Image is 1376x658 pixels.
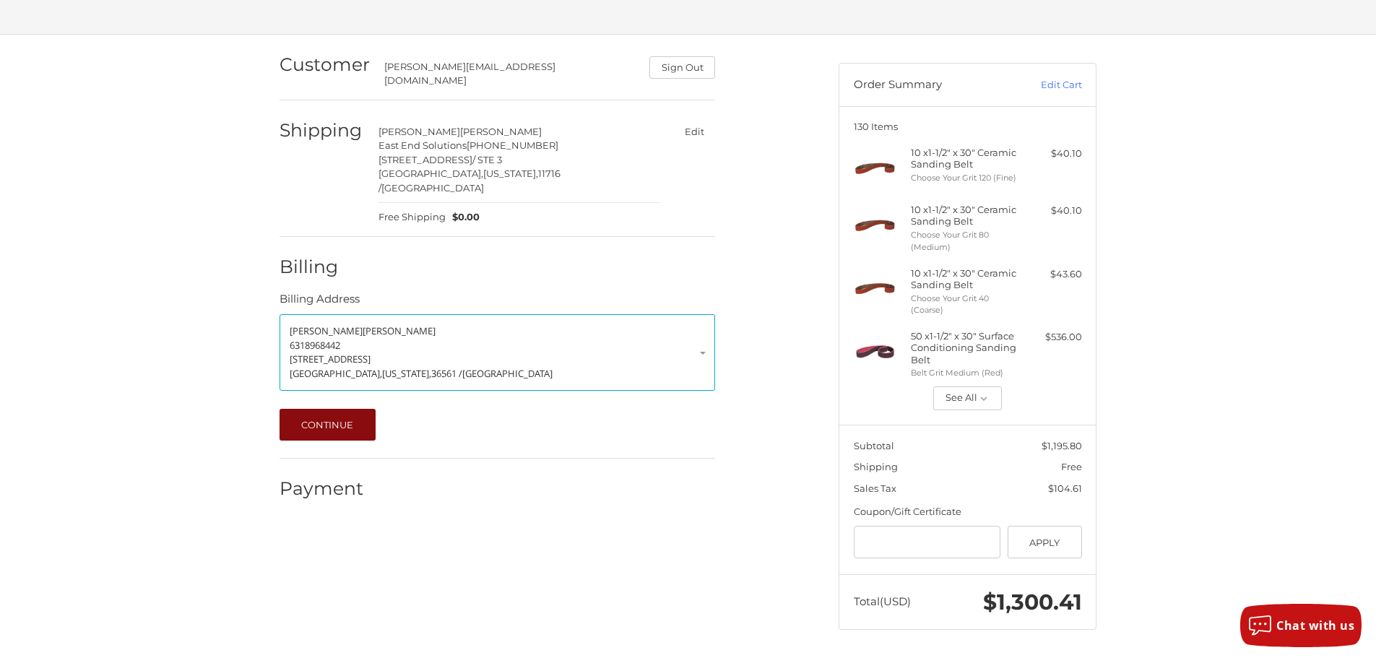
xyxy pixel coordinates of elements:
[1009,78,1082,92] a: Edit Cart
[462,367,553,380] span: [GEOGRAPHIC_DATA]
[1008,526,1082,558] button: Apply
[911,229,1021,253] li: Choose Your Grit 80 (Medium)
[911,172,1021,184] li: Choose Your Grit 120 (Fine)
[472,154,502,165] span: / STE 3
[854,505,1082,519] div: Coupon/Gift Certificate
[363,324,436,337] span: [PERSON_NAME]
[911,293,1021,316] li: Choose Your Grit 40 (Coarse)
[1061,461,1082,472] span: Free
[290,324,363,337] span: [PERSON_NAME]
[911,330,1021,365] h4: 50 x 1-1/2" x 30" Surface Conditioning Sanding Belt
[378,168,561,194] span: 11716 /
[384,60,636,88] div: [PERSON_NAME][EMAIL_ADDRESS][DOMAIN_NAME]
[431,367,462,380] span: 36561 /
[1025,204,1082,218] div: $40.10
[1042,440,1082,451] span: $1,195.80
[280,119,364,142] h2: Shipping
[460,126,542,137] span: [PERSON_NAME]
[446,210,480,225] span: $0.00
[1276,618,1354,633] span: Chat with us
[911,204,1021,228] h4: 10 x 1-1/2" x 30" Ceramic Sanding Belt
[290,367,382,380] span: [GEOGRAPHIC_DATA],
[1048,482,1082,494] span: $104.61
[1240,604,1362,647] button: Chat with us
[378,168,483,179] span: [GEOGRAPHIC_DATA],
[280,477,364,500] h2: Payment
[280,314,715,391] a: Enter or select a different address
[854,482,896,494] span: Sales Tax
[280,256,364,278] h2: Billing
[1025,330,1082,345] div: $536.00
[911,267,1021,291] h4: 10 x 1-1/2" x 30" Ceramic Sanding Belt
[378,210,446,225] span: Free Shipping
[378,126,460,137] span: [PERSON_NAME]
[933,386,1002,411] button: See All
[649,56,715,79] button: Sign Out
[483,168,538,179] span: [US_STATE],
[854,461,898,472] span: Shipping
[673,121,715,142] button: Edit
[911,147,1021,170] h4: 10 x 1-1/2" x 30" Ceramic Sanding Belt
[854,526,1001,558] input: Gift Certificate or Coupon Code
[280,409,376,441] button: Continue
[290,352,371,365] span: [STREET_ADDRESS]
[854,440,894,451] span: Subtotal
[854,594,911,608] span: Total (USD)
[1025,267,1082,282] div: $43.60
[378,139,467,151] span: East End Solutions
[911,367,1021,379] li: Belt Grit Medium (Red)
[381,182,484,194] span: [GEOGRAPHIC_DATA]
[983,589,1082,615] span: $1,300.41
[280,53,370,76] h2: Customer
[280,291,360,314] legend: Billing Address
[1025,147,1082,161] div: $40.10
[854,121,1082,132] h3: 130 Items
[382,367,431,380] span: [US_STATE],
[854,78,1009,92] h3: Order Summary
[290,339,340,352] span: 6318968442
[467,139,558,151] span: [PHONE_NUMBER]
[378,154,472,165] span: [STREET_ADDRESS]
